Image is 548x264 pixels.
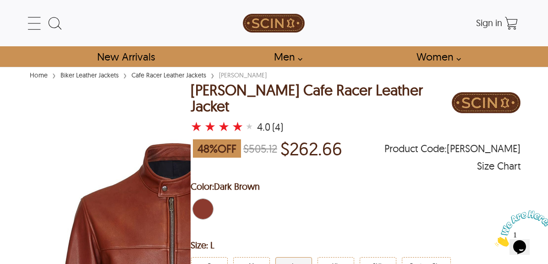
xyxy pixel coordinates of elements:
[476,17,502,28] span: Sign in
[384,144,521,153] span: Product Code: FRED
[243,5,305,42] img: SCIN
[123,67,127,83] span: ›
[4,4,60,40] img: Chat attention grabber
[502,14,521,33] a: Shopping Cart
[211,67,214,83] span: ›
[272,122,283,132] div: (4)
[452,82,521,126] div: Brand Logo PDP Image
[4,4,7,11] span: 1
[477,161,521,170] div: Size Chart
[204,122,216,131] label: 2 rating
[193,139,241,158] span: 48 % OFF
[191,121,255,133] a: Fred Cafe Racer Leather Jacket with a 4 Star Rating and 4 Product Review }
[191,177,521,196] h2: Selected Color: by Dark Brown
[191,82,452,114] div: [PERSON_NAME] Cafe Racer Leather Jacket
[452,82,521,133] a: Brand Logo PDP Image
[217,71,269,80] div: [PERSON_NAME]
[406,46,466,67] a: Shop Women Leather Jackets
[263,46,307,67] a: shop men's leather jackets
[246,122,253,131] label: 5 rating
[257,122,270,132] div: 4.0
[191,122,202,131] label: 1 rating
[87,46,165,67] a: Shop New Arrivals
[129,71,208,79] a: Cafe Racer Leather Jackets
[52,67,56,83] span: ›
[27,71,50,79] a: Home
[491,207,548,250] iframe: chat widget
[243,142,277,155] strike: $505.12
[192,5,356,42] a: SCIN
[191,82,452,114] h1: Fred Cafe Racer Leather Jacket
[191,236,521,254] h2: Selected Filter by Size: L
[280,138,342,159] p: Price of $262.66
[58,71,121,79] a: Biker Leather Jackets
[476,20,502,27] a: Sign in
[218,122,230,131] label: 3 rating
[452,82,521,123] img: Brand Logo PDP Image
[214,181,260,192] span: Dark Brown
[232,122,243,131] label: 4 rating
[191,197,215,221] div: Dark Brown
